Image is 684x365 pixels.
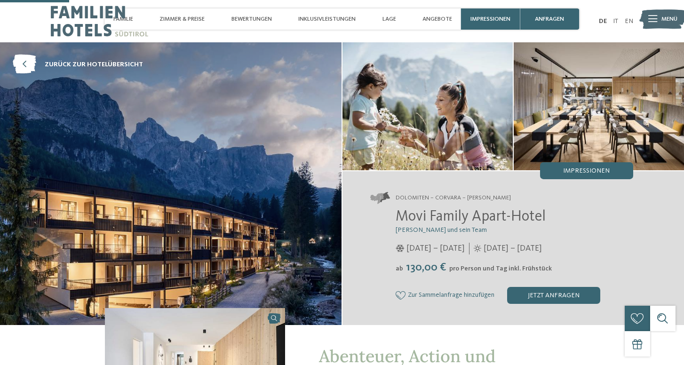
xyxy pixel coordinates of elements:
img: Eine glückliche Familienauszeit in Corvara [514,42,684,170]
a: EN [625,18,633,24]
span: Menü [661,15,677,24]
span: 130,00 € [404,262,448,273]
img: Eine glückliche Familienauszeit in Corvara [342,42,513,170]
span: zurück zur Hotelübersicht [45,60,143,69]
span: [DATE] – [DATE] [484,243,542,254]
span: Movi Family Apart-Hotel [396,209,546,224]
span: Dolomiten – Corvara – [PERSON_NAME] [396,194,511,202]
a: zurück zur Hotelübersicht [13,55,143,74]
i: Öffnungszeiten im Winter [396,245,405,252]
a: DE [599,18,607,24]
span: pro Person und Tag inkl. Frühstück [449,265,552,272]
span: Zur Sammelanfrage hinzufügen [408,292,494,299]
span: [DATE] – [DATE] [406,243,465,254]
i: Öffnungszeiten im Sommer [474,245,481,252]
a: IT [613,18,618,24]
span: ab [396,265,403,272]
span: [PERSON_NAME] und sein Team [396,227,487,233]
div: jetzt anfragen [507,287,600,304]
span: Impressionen [563,167,610,174]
